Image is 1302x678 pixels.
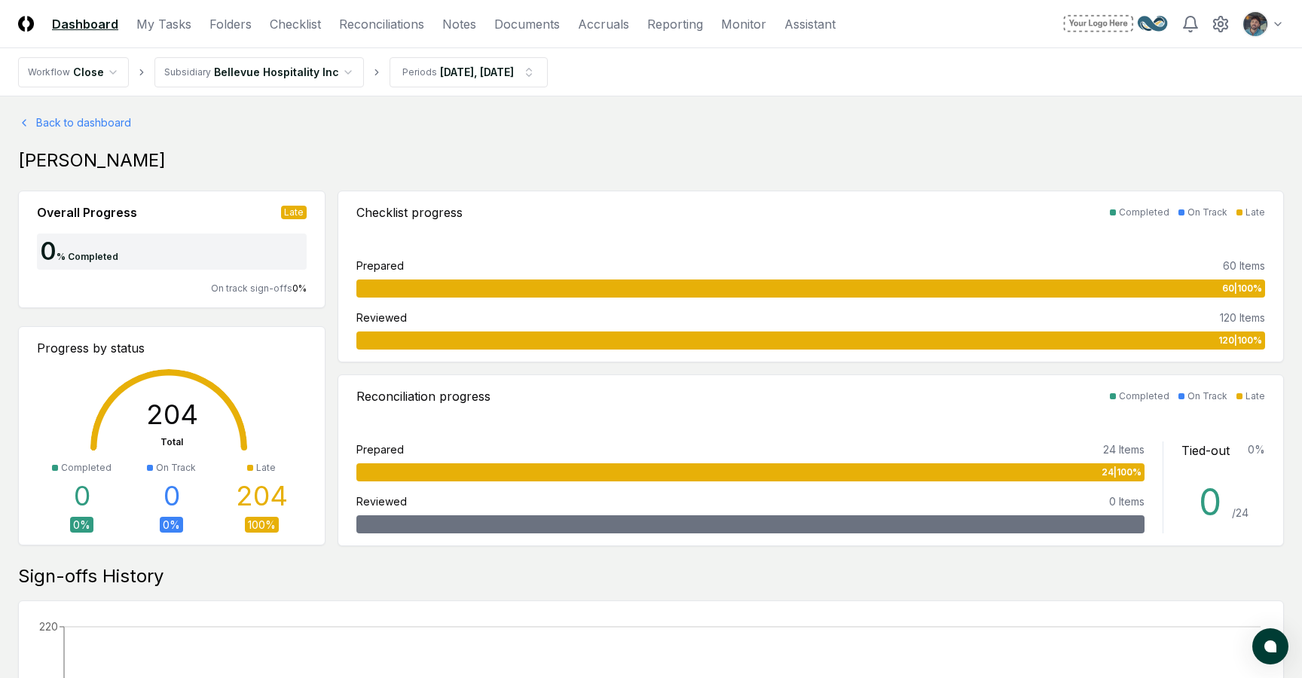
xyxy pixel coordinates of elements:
div: Late [281,206,307,219]
div: 120 Items [1220,310,1265,325]
div: Completed [61,461,112,475]
div: Progress by status [37,339,307,357]
div: 100 % [245,517,279,533]
a: Accruals [578,15,629,33]
a: Reconciliation progressCompletedOn TrackLatePrepared24 Items24|100%Reviewed0 ItemsTied-out0%0 /24 [338,374,1284,546]
span: 60 | 100 % [1222,282,1262,295]
a: Monitor [721,15,766,33]
nav: breadcrumb [18,57,548,87]
div: Prepared [356,441,404,457]
div: Periods [402,66,437,79]
img: NetSuite Demo logo [1062,12,1169,36]
span: On track sign-offs [211,282,292,294]
div: Sign-offs History [18,564,1284,588]
div: Workflow [28,66,70,79]
div: Late [256,461,276,475]
a: Notes [442,15,476,33]
button: atlas-launcher [1252,628,1288,664]
div: Reviewed [356,310,407,325]
div: 0 % [1248,441,1265,460]
div: 0 [1199,484,1232,521]
div: 0 Items [1109,493,1145,509]
div: 0 [74,481,90,511]
a: Checklist progressCompletedOn TrackLatePrepared60 Items60|100%Reviewed120 Items120|100% [338,191,1284,362]
a: Reporting [647,15,703,33]
a: Back to dashboard [18,115,1284,130]
a: Reconciliations [339,15,424,33]
a: Documents [494,15,560,33]
div: Reconciliation progress [356,387,491,405]
div: Checklist progress [356,203,463,221]
div: Overall Progress [37,203,137,221]
div: Completed [1119,389,1169,403]
a: Dashboard [52,15,118,33]
div: Reviewed [356,493,407,509]
div: Late [1245,389,1265,403]
div: 60 Items [1223,258,1265,273]
div: Prepared [356,258,404,273]
div: Subsidiary [164,66,211,79]
tspan: 220 [39,620,58,633]
div: 204 [236,481,288,511]
div: / 24 [1232,505,1249,521]
a: Assistant [784,15,836,33]
div: 0 [37,240,57,264]
span: 0 % [292,282,307,294]
div: Completed [1119,206,1169,219]
a: Checklist [270,15,321,33]
div: On Track [1187,206,1227,219]
div: Tied-out [1181,441,1230,460]
div: 24 Items [1103,441,1145,457]
div: Late [1245,206,1265,219]
button: Periods[DATE], [DATE] [390,57,548,87]
div: % Completed [57,250,118,264]
img: d09822cc-9b6d-4858-8d66-9570c114c672_9c9ccbeb-e694-4a28-8c80-803f91e6912c.png [1243,12,1267,36]
div: [PERSON_NAME] [18,148,1284,173]
div: On Track [1187,389,1227,403]
span: 24 | 100 % [1102,466,1142,479]
img: Logo [18,16,34,32]
a: Folders [209,15,252,33]
a: My Tasks [136,15,191,33]
div: [DATE], [DATE] [440,64,514,80]
div: 0 % [70,517,93,533]
span: 120 | 100 % [1218,334,1262,347]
